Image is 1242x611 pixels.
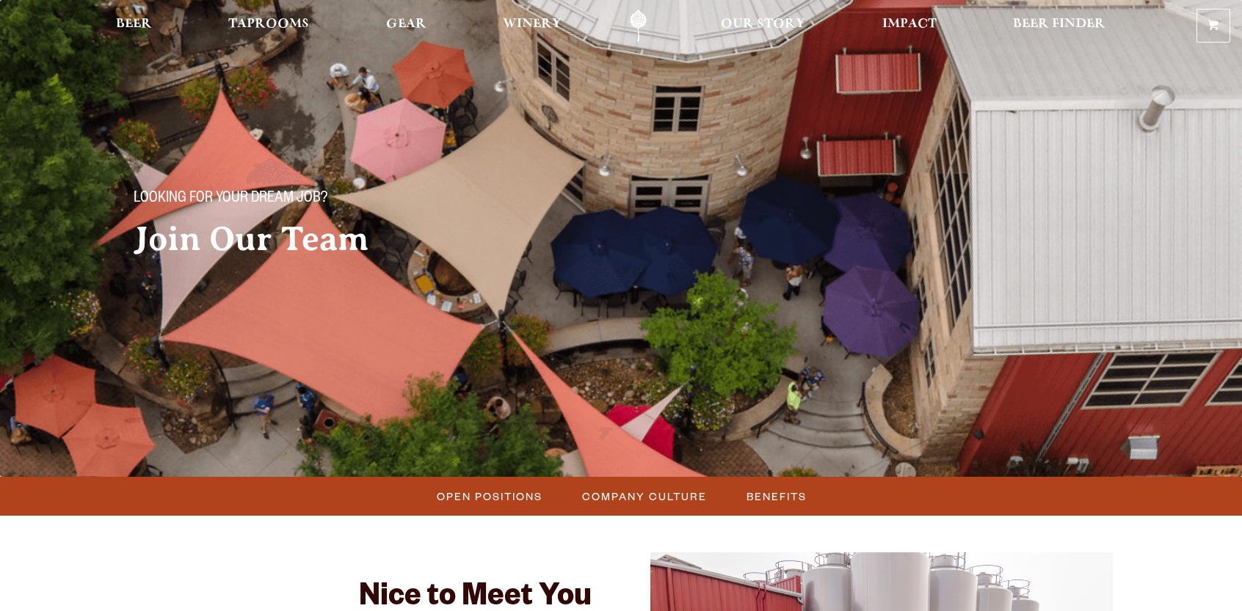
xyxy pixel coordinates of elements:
[738,486,814,507] a: Benefits
[428,486,550,507] a: Open Positions
[721,18,805,30] span: Our Story
[377,10,436,43] a: Gear
[437,486,542,507] span: Open Positions
[493,10,571,43] a: Winery
[582,486,707,507] span: Company Culture
[611,10,666,43] a: Odell Home
[134,221,592,257] h2: Join Our Team
[711,10,815,43] a: Our Story
[503,18,562,30] span: Winery
[1013,18,1105,30] span: Beer Finder
[228,18,309,30] span: Taprooms
[1003,10,1115,43] a: Beer Finder
[134,190,327,209] span: Looking for your dream job?
[873,10,946,43] a: Impact
[116,18,152,30] span: Beer
[219,10,319,43] a: Taprooms
[386,18,426,30] span: Gear
[106,10,161,43] a: Beer
[747,486,807,507] span: Benefits
[573,486,714,507] a: Company Culture
[882,18,937,30] span: Impact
